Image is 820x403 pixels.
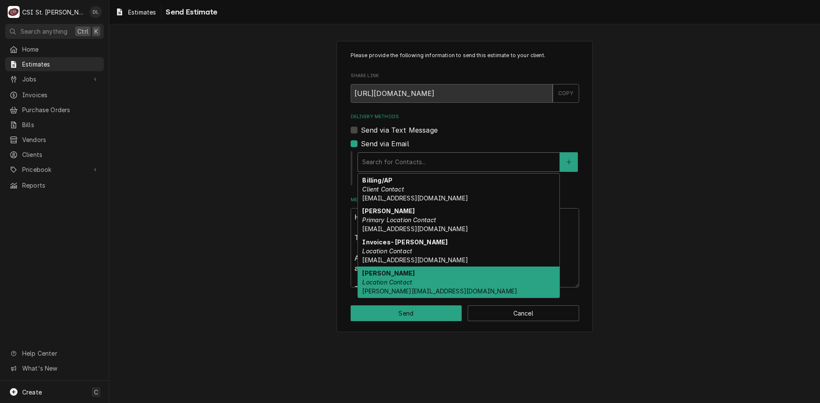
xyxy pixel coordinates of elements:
[77,27,88,36] span: Ctrl
[5,88,104,102] a: Invoices
[560,152,578,172] button: Create New Contact
[351,72,579,103] div: Share Link
[5,24,104,39] button: Search anythingCtrlK
[337,41,593,332] div: Estimate Send
[5,162,104,177] a: Go to Pricebook
[362,270,415,277] strong: [PERSON_NAME]
[362,247,412,255] em: Location Contact
[22,75,87,84] span: Jobs
[351,52,579,287] div: Estimate Send Form
[8,6,20,18] div: C
[362,194,468,202] span: [EMAIL_ADDRESS][DOMAIN_NAME]
[163,6,217,18] span: Send Estimate
[5,148,104,162] a: Clients
[22,364,99,373] span: What's New
[351,305,579,321] div: Button Group
[22,120,100,129] span: Bills
[5,57,104,71] a: Estimates
[362,278,412,286] em: Location Contact
[351,113,579,120] label: Delivery Methods
[22,165,87,174] span: Pricebook
[94,27,98,36] span: K
[351,197,579,203] label: Message to Client
[362,287,517,295] span: [PERSON_NAME][EMAIL_ADDRESS][DOMAIN_NAME]
[351,208,579,287] textarea: Hello, Thank you for choosing CSI! Attached is a quote for repairs. Please let us know when appro...
[112,5,159,19] a: Estimates
[361,139,409,149] label: Send via Email
[22,349,99,358] span: Help Center
[5,178,104,192] a: Reports
[22,105,100,114] span: Purchase Orders
[351,113,579,186] div: Delivery Methods
[128,8,156,17] span: Estimates
[90,6,102,18] div: David Lindsey's Avatar
[351,72,579,79] label: Share Link
[362,225,468,232] span: [EMAIL_ADDRESS][DOMAIN_NAME]
[22,389,42,396] span: Create
[566,159,571,165] svg: Create New Contact
[22,8,85,17] div: CSI St. [PERSON_NAME]
[94,388,98,397] span: C
[22,90,100,99] span: Invoices
[5,133,104,147] a: Vendors
[22,45,100,54] span: Home
[361,125,438,135] label: Send via Text Message
[22,135,100,144] span: Vendors
[22,181,100,190] span: Reports
[5,346,104,360] a: Go to Help Center
[362,177,392,184] strong: Billing/AP
[351,305,579,321] div: Button Group Row
[5,72,104,86] a: Go to Jobs
[351,52,579,59] p: Please provide the following information to send this estimate to your client.
[90,6,102,18] div: DL
[351,197,579,287] div: Message to Client
[351,305,462,321] button: Send
[362,216,436,223] em: Primary Location Contact
[5,103,104,117] a: Purchase Orders
[5,118,104,132] a: Bills
[22,150,100,159] span: Clients
[362,256,468,264] span: [EMAIL_ADDRESS][DOMAIN_NAME]
[362,207,415,215] strong: [PERSON_NAME]
[362,238,448,246] strong: Invoices- [PERSON_NAME]
[20,27,67,36] span: Search anything
[22,60,100,69] span: Estimates
[5,361,104,375] a: Go to What's New
[5,42,104,56] a: Home
[8,6,20,18] div: CSI St. Louis's Avatar
[553,84,579,103] button: COPY
[362,186,404,193] em: Client Contact
[468,305,579,321] button: Cancel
